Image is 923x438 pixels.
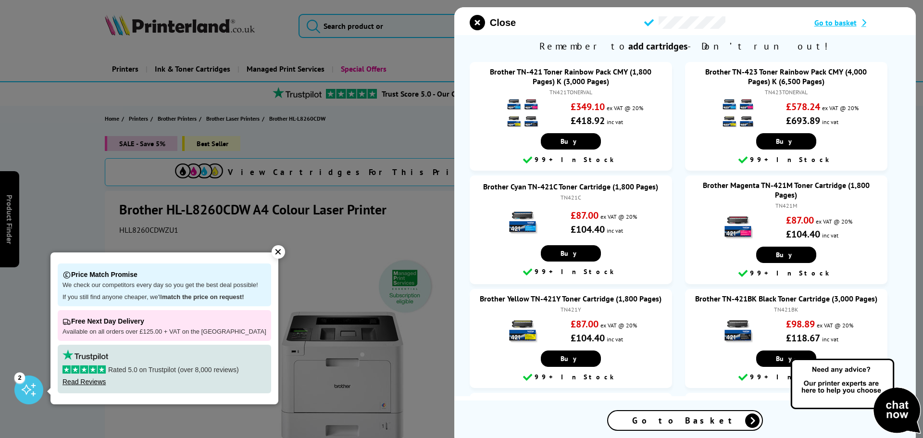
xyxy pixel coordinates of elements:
[480,294,662,303] a: Brother Yellow TN-421Y Toner Cartridge (1,800 Pages)
[607,336,624,343] span: inc vat
[571,100,605,113] strong: £349.10
[786,100,821,113] strong: £578.24
[571,332,605,344] strong: £104.40
[607,227,624,234] span: inc vat
[479,88,662,96] div: TN421TONERVAL
[474,154,667,166] div: 99+ In Stock
[786,214,814,226] strong: £87.00
[601,322,637,329] span: ex VAT @ 20%
[561,249,581,258] span: Buy
[817,322,854,329] span: ex VAT @ 20%
[479,306,662,313] div: TN421Y
[816,218,853,225] span: ex VAT @ 20%
[62,365,106,374] img: stars-5.svg
[814,18,900,27] a: Go to basket
[607,104,644,112] span: ex VAT @ 20%
[695,202,878,209] div: TN421M
[454,35,916,57] span: Remember to - Don’t run out!
[490,17,516,28] span: Close
[62,365,266,374] p: Rated 5.0 on Trustpilot (over 8,000 reviews)
[721,96,755,129] img: Brother TN-423 Toner Rainbow Pack CMY (4,000 Pages) K (6,500 Pages)
[823,118,839,125] span: inc vat
[571,114,605,127] strong: £418.92
[776,137,797,146] span: Buy
[788,357,923,436] img: Open Live Chat window
[776,250,797,259] span: Buy
[506,96,539,129] img: Brother TN-421 Toner Rainbow Pack CMY (1,800 Pages) K (3,000 Pages)
[474,372,667,383] div: 99+ In Stock
[721,209,755,243] img: Brother Magenta TN-421M Toner Cartridge (1,800 Pages)
[601,213,637,220] span: ex VAT @ 20%
[823,336,839,343] span: inc vat
[571,209,599,222] strong: £87.00
[62,350,108,361] img: trustpilot rating
[62,268,266,281] p: Price Match Promise
[62,328,266,336] p: Available on all orders over £125.00 + VAT on the [GEOGRAPHIC_DATA]
[786,318,815,330] strong: £98.89
[484,182,659,191] a: Brother Cyan TN-421C Toner Cartridge (1,800 Pages)
[814,18,857,27] span: Go to basket
[162,293,244,300] strong: match the price on request!
[62,281,266,289] p: We check our competitors every day so you get the best deal possible!
[479,194,662,201] div: TN421C
[703,180,870,200] a: Brother Magenta TN-421M Toner Cartridge (1,800 Pages)
[695,306,878,313] div: TN421BK
[632,415,738,426] span: Go to Basket
[706,67,867,86] a: Brother TN-423 Toner Rainbow Pack CMY (4,000 Pages) K (6,500 Pages)
[628,40,687,52] b: add cartridges
[690,154,883,166] div: 99+ In Stock
[721,313,755,347] img: Brother TN-421BK Black Toner Cartridge (3,000 Pages)
[690,268,883,279] div: 99+ In Stock
[695,88,878,96] div: TN423TONERVAL
[14,372,25,383] div: 2
[490,67,652,86] a: Brother TN-421 Toner Rainbow Pack CMY (1,800 Pages) K (3,000 Pages)
[571,318,599,330] strong: £87.00
[272,245,285,259] div: ✕
[786,114,821,127] strong: £693.89
[786,228,821,240] strong: £104.40
[506,204,539,238] img: Brother Cyan TN-421C Toner Cartridge (1,800 Pages)
[823,104,859,112] span: ex VAT @ 20%
[690,372,883,383] div: 99+ In Stock
[607,410,763,431] a: Go to Basket
[62,293,266,301] p: If you still find anyone cheaper, we'll
[823,232,839,239] span: inc vat
[62,315,266,328] p: Free Next Day Delivery
[474,266,667,278] div: 99+ In Stock
[776,354,797,363] span: Buy
[62,378,106,386] a: Read Reviews
[470,15,516,30] button: close modal
[561,137,581,146] span: Buy
[695,294,877,303] a: Brother TN-421BK Black Toner Cartridge (3,000 Pages)
[607,118,624,125] span: inc vat
[571,223,605,236] strong: £104.40
[786,332,821,344] strong: £118.67
[561,354,581,363] span: Buy
[506,313,539,347] img: Brother Yellow TN-421Y Toner Cartridge (1,800 Pages)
